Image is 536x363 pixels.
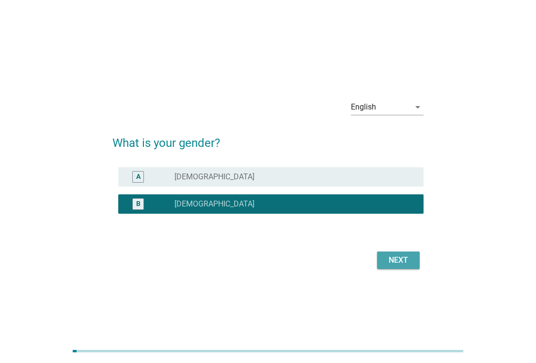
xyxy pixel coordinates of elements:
[174,199,254,209] label: [DEMOGRAPHIC_DATA]
[136,172,141,182] div: A
[412,101,424,113] i: arrow_drop_down
[112,125,423,152] h2: What is your gender?
[351,103,376,111] div: English
[385,254,412,266] div: Next
[174,172,254,182] label: [DEMOGRAPHIC_DATA]
[136,199,141,209] div: B
[377,252,420,269] button: Next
